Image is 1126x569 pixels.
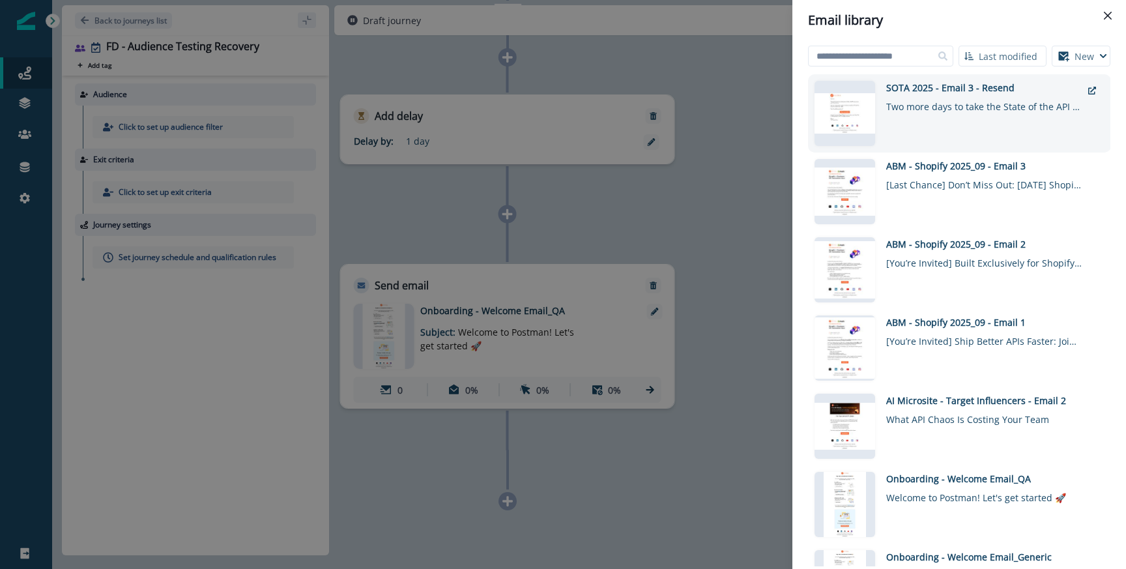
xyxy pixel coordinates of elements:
[886,486,1082,504] div: Welcome to Postman! Let's get started 🚀
[886,95,1082,113] div: Two more days to take the State of the API survey!
[886,394,1082,407] div: AI Microsite - Target Influencers - Email 2
[886,472,1082,486] div: Onboarding - Welcome Email_QA
[886,315,1082,329] div: ABM - Shopify 2025_09 - Email 1
[1097,5,1118,26] button: Close
[886,251,1082,270] div: [You’re Invited] Built Exclusively for Shopify: Postman API Innovation Hour
[959,46,1047,66] button: Last modified
[1052,46,1110,66] button: New
[886,329,1082,348] div: [You’re Invited] Ship Better APIs Faster: Join Shopify + Postman API Innovation Hour - Virtual
[808,10,1110,30] div: Email library
[886,159,1082,173] div: ABM - Shopify 2025_09 - Email 3
[886,173,1082,192] div: [Last Chance] Don’t Miss Out: [DATE] Shopify + Postman API Innovation Hour
[886,550,1082,564] div: Onboarding - Welcome Email_Generic
[886,407,1082,426] div: What API Chaos Is Costing Your Team
[1082,81,1103,100] button: external-link
[886,81,1082,95] div: SOTA 2025 - Email 3 - Resend
[886,237,1082,251] div: ABM - Shopify 2025_09 - Email 2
